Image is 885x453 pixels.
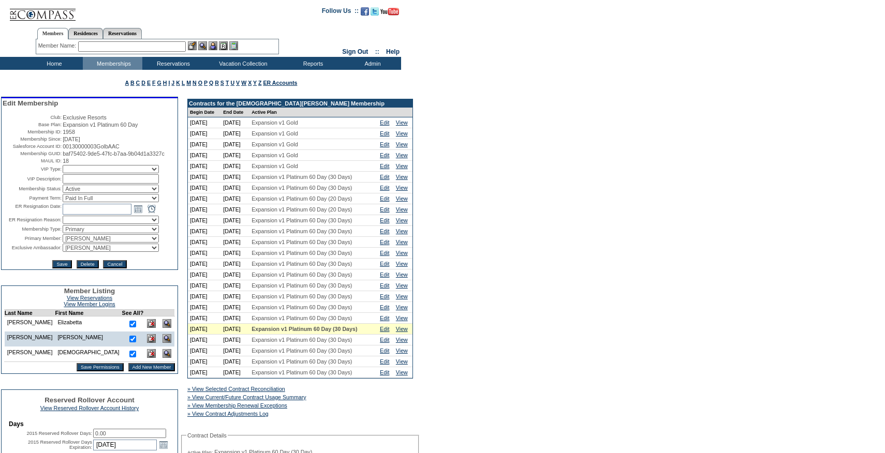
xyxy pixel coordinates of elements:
[221,280,249,291] td: [DATE]
[3,114,62,120] td: Club:
[282,57,342,70] td: Reports
[147,349,156,358] img: Delete
[3,143,62,149] td: Salesforce Account ID:
[188,41,197,50] img: b_edit.gif
[221,259,249,269] td: [DATE]
[3,165,62,173] td: VIP Type:
[380,358,389,365] a: Edit
[396,271,408,278] a: View
[163,334,171,343] img: View Dashboard
[396,293,408,299] a: View
[163,319,171,328] img: View Dashboard
[163,349,171,358] img: View Dashboard
[3,244,62,252] td: Exclusive Ambassador:
[198,41,207,50] img: View
[371,10,379,17] a: Follow us on Twitter
[23,57,83,70] td: Home
[168,80,170,86] a: I
[380,271,389,278] a: Edit
[63,158,69,164] span: 18
[209,41,217,50] img: Impersonate
[380,185,389,191] a: Edit
[64,301,115,307] a: View Member Logins
[221,356,249,367] td: [DATE]
[221,139,249,150] td: [DATE]
[83,57,142,70] td: Memberships
[40,405,139,411] a: View Reserved Rollover Account History
[128,363,175,371] input: Add New Member
[188,302,221,313] td: [DATE]
[249,108,378,117] td: Active Plan
[147,319,156,328] img: Delete
[221,172,249,183] td: [DATE]
[188,172,221,183] td: [DATE]
[158,439,169,450] a: Open the calendar popup.
[9,420,170,428] td: Days
[202,57,282,70] td: Vacation Collection
[252,163,298,169] span: Expansion v1 Gold
[396,195,408,202] a: View
[3,216,62,224] td: ER Resignation Reason:
[220,80,224,86] a: S
[380,206,389,213] a: Edit
[188,324,221,335] td: [DATE]
[188,204,221,215] td: [DATE]
[263,80,297,86] a: ER Accounts
[380,293,389,299] a: Edit
[396,174,408,180] a: View
[187,394,306,400] a: » View Current/Future Contract Usage Summary
[146,203,157,215] a: Open the time view popup.
[221,161,249,172] td: [DATE]
[252,293,352,299] span: Expansion v1 Platinum 60 Day (30 Days)
[396,185,408,191] a: View
[221,128,249,139] td: [DATE]
[147,334,156,343] img: Delete
[253,80,257,86] a: Y
[322,6,359,19] td: Follow Us ::
[221,324,249,335] td: [DATE]
[176,80,180,86] a: K
[396,130,408,137] a: View
[252,326,357,332] span: Expansion v1 Platinum 60 Day (30 Days)
[230,80,234,86] a: U
[103,260,126,268] input: Cancel
[122,310,144,316] td: See All?
[361,7,369,16] img: Become our fan on Facebook
[221,291,249,302] td: [DATE]
[252,152,298,158] span: Expansion v1 Gold
[396,217,408,223] a: View
[396,315,408,321] a: View
[28,440,92,450] label: 2015 Reserved Rollover Days Expiration:
[236,80,240,86] a: V
[3,203,62,215] td: ER Resignation Date:
[252,348,352,354] span: Expansion v1 Platinum 60 Day (30 Days)
[64,287,115,295] span: Member Listing
[342,48,368,55] a: Sign Out
[386,48,400,55] a: Help
[252,174,352,180] span: Expansion v1 Platinum 60 Day (30 Days)
[3,234,62,243] td: Primary Member:
[3,225,62,233] td: Membership Type:
[380,282,389,289] a: Edit
[63,122,138,128] span: Expansion v1 Platinum 60 Day
[221,150,249,161] td: [DATE]
[252,217,352,223] span: Expansion v1 Platinum 60 Day (30 Days)
[221,367,249,378] td: [DATE]
[248,80,252,86] a: X
[221,108,249,117] td: End Date
[396,163,408,169] a: View
[396,337,408,343] a: View
[380,119,389,126] a: Edit
[221,335,249,345] td: [DATE]
[380,228,389,234] a: Edit
[221,183,249,193] td: [DATE]
[396,206,408,213] a: View
[188,117,221,128] td: [DATE]
[188,139,221,150] td: [DATE]
[215,80,219,86] a: R
[4,310,55,316] td: Last Name
[142,57,202,70] td: Reservations
[380,163,389,169] a: Edit
[380,369,389,375] a: Edit
[221,226,249,237] td: [DATE]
